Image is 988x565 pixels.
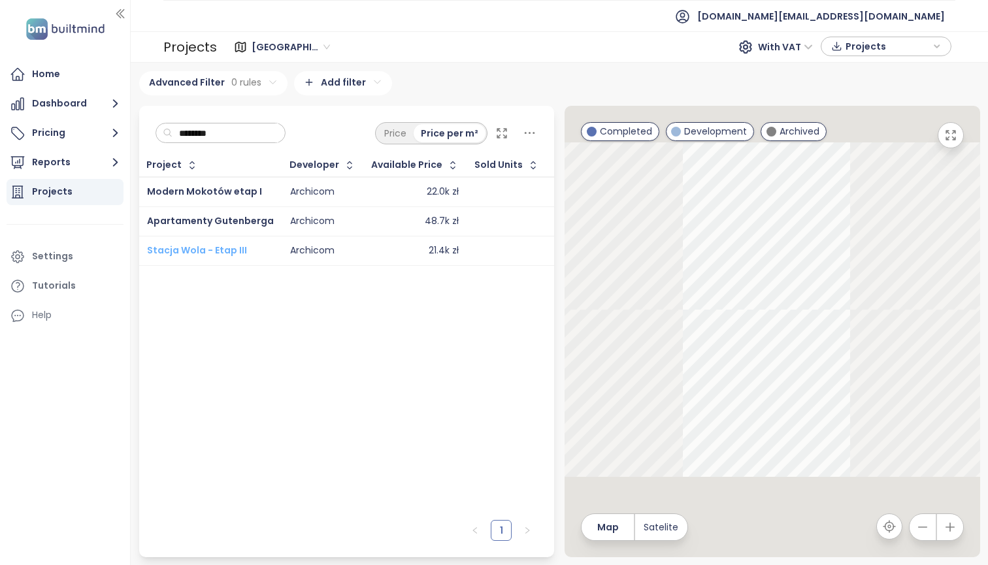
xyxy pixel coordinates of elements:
[697,1,945,32] span: [DOMAIN_NAME][EMAIL_ADDRESS][DOMAIN_NAME]
[231,75,261,89] span: 0 rules
[465,520,486,541] button: left
[371,161,442,169] div: Available Price
[7,120,124,146] button: Pricing
[294,71,392,95] div: Add filter
[163,34,217,60] div: Projects
[517,520,538,541] li: Next Page
[377,124,414,142] div: Price
[7,150,124,176] button: Reports
[146,161,182,169] div: Project
[32,184,73,200] div: Projects
[471,526,479,534] span: left
[600,124,652,138] span: Completed
[780,124,819,138] span: Archived
[32,248,73,265] div: Settings
[290,216,335,227] div: Archicom
[32,307,52,323] div: Help
[523,526,531,534] span: right
[597,520,619,534] span: Map
[758,37,813,57] span: With VAT
[147,214,274,227] a: Apartamenty Gutenberga
[289,161,339,169] div: Developer
[147,185,262,198] a: Modern Mokotów etap I
[7,302,124,329] div: Help
[22,16,108,42] img: logo
[635,514,687,540] button: Satelite
[32,66,60,82] div: Home
[846,37,930,56] span: Projects
[644,520,678,534] span: Satelite
[427,186,459,198] div: 22.0k zł
[7,273,124,299] a: Tutorials
[828,37,944,56] div: button
[582,514,634,540] button: Map
[147,244,247,257] a: Stacja Wola - Etap III
[7,244,124,270] a: Settings
[252,37,330,57] span: Warszawa
[290,186,335,198] div: Archicom
[139,71,288,95] div: Advanced Filter
[491,520,512,541] li: 1
[425,216,459,227] div: 48.7k zł
[7,91,124,117] button: Dashboard
[684,124,747,138] span: Development
[474,161,523,169] span: Sold Units
[414,124,486,142] div: Price per m²
[290,245,335,257] div: Archicom
[491,521,511,540] a: 1
[465,520,486,541] li: Previous Page
[517,520,538,541] button: right
[429,245,459,257] div: 21.4k zł
[7,61,124,88] a: Home
[7,179,124,205] a: Projects
[32,278,76,294] div: Tutorials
